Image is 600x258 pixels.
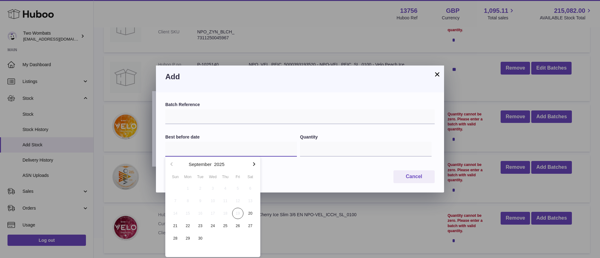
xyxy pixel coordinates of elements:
[182,183,193,194] span: 1
[219,220,232,232] button: 25
[182,220,194,232] button: 22
[207,207,219,220] button: 17
[232,182,244,195] button: 5
[207,220,219,232] button: 24
[170,208,181,219] span: 14
[195,195,206,207] span: 9
[220,208,231,219] span: 18
[189,162,212,167] button: September
[232,174,244,180] div: Fri
[207,195,219,207] button: 10
[232,207,244,220] button: 19
[244,207,257,220] button: 20
[194,220,207,232] button: 23
[244,195,257,207] button: 13
[194,232,207,245] button: 30
[169,232,182,245] button: 28
[182,195,194,207] button: 8
[232,195,244,207] button: 12
[169,207,182,220] button: 14
[165,72,435,82] h3: Add
[195,183,206,194] span: 2
[245,220,256,231] span: 27
[207,182,219,195] button: 3
[182,207,194,220] button: 15
[182,174,194,180] div: Mon
[165,134,297,140] label: Best before date
[232,220,243,231] span: 26
[207,208,218,219] span: 17
[244,182,257,195] button: 6
[182,220,193,231] span: 22
[194,207,207,220] button: 16
[220,220,231,231] span: 25
[195,220,206,231] span: 23
[214,162,224,167] button: 2025
[194,195,207,207] button: 9
[220,183,231,194] span: 4
[232,220,244,232] button: 26
[170,195,181,207] span: 7
[245,183,256,194] span: 6
[169,220,182,232] button: 21
[393,170,435,183] button: Cancel
[219,174,232,180] div: Thu
[232,208,243,219] span: 19
[195,208,206,219] span: 16
[232,183,243,194] span: 5
[219,182,232,195] button: 4
[244,220,257,232] button: 27
[182,233,193,244] span: 29
[207,195,218,207] span: 10
[194,174,207,180] div: Tue
[232,195,243,207] span: 12
[169,195,182,207] button: 7
[182,195,193,207] span: 8
[165,102,435,108] label: Batch Reference
[182,208,193,219] span: 15
[245,195,256,207] span: 13
[244,174,257,180] div: Sat
[300,134,432,140] label: Quantity
[219,207,232,220] button: 18
[433,71,441,78] button: ×
[219,195,232,207] button: 11
[169,174,182,180] div: Sun
[170,233,181,244] span: 28
[182,182,194,195] button: 1
[195,233,206,244] span: 30
[194,182,207,195] button: 2
[245,208,256,219] span: 20
[182,232,194,245] button: 29
[207,183,218,194] span: 3
[207,174,219,180] div: Wed
[207,220,218,231] span: 24
[170,220,181,231] span: 21
[220,195,231,207] span: 11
